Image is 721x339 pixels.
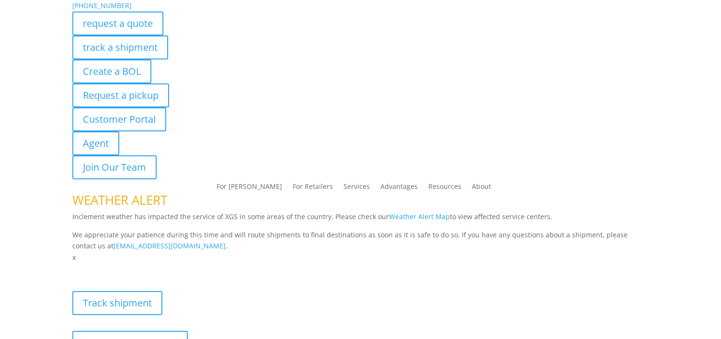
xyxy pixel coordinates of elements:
[72,83,169,107] a: Request a pickup
[72,107,166,131] a: Customer Portal
[293,183,333,194] a: For Retailers
[389,212,450,221] a: Weather Alert Map
[72,252,649,263] p: x
[217,183,282,194] a: For [PERSON_NAME]
[72,291,162,315] a: Track shipment
[114,241,226,250] a: [EMAIL_ADDRESS][DOMAIN_NAME]
[428,183,461,194] a: Resources
[472,183,491,194] a: About
[72,12,163,35] a: request a quote
[72,131,119,155] a: Agent
[380,183,418,194] a: Advantages
[72,155,157,179] a: Join Our Team
[72,35,168,59] a: track a shipment
[343,183,370,194] a: Services
[72,191,167,209] span: WEATHER ALERT
[72,211,649,229] p: Inclement weather has impacted the service of XGS in some areas of the country. Please check our ...
[72,1,132,10] a: [PHONE_NUMBER]
[72,265,286,274] b: Visibility, transparency, and control for your entire supply chain.
[72,59,151,83] a: Create a BOL
[72,229,649,252] p: We appreciate your patience during this time and will route shipments to final destinations as so...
